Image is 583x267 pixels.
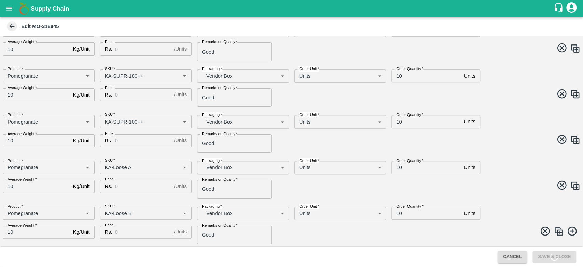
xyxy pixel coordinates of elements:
[180,117,189,126] button: Open
[391,115,461,128] input: 0
[202,177,237,182] label: Remarks on Quality
[391,69,461,82] input: 0
[206,72,278,80] p: Vendor Box
[396,66,424,72] label: Order Quantity
[553,2,565,15] div: customer-support
[206,118,278,126] p: Vendor Box
[498,251,527,263] button: Cancel
[17,2,31,15] img: logo
[570,43,580,54] img: CloneIcon
[105,66,115,72] label: SKU
[83,117,92,126] button: Open
[299,118,311,126] p: Units
[105,158,115,163] label: SKU
[21,24,59,29] b: Edit MO-318845
[202,222,237,228] label: Remarks on Quality
[115,180,171,193] input: 0
[105,177,113,182] label: Price
[202,131,237,137] label: Remarks on Quality
[3,134,70,147] input: 0
[1,1,17,16] button: open drawer
[391,161,461,174] input: 0
[3,180,70,193] input: 0
[115,134,171,147] input: 0
[8,85,37,91] label: Average Weight
[8,204,23,209] label: Product
[105,85,113,91] label: Price
[3,42,70,55] input: 0
[396,112,424,117] label: Order Quantity
[73,137,90,144] p: Kg/Unit
[83,72,92,80] button: Open
[299,66,319,72] label: Order Unit
[299,158,319,163] label: Order Unit
[105,222,113,228] label: Price
[202,66,222,72] label: Packaging
[115,42,171,55] input: 0
[299,164,311,171] p: Units
[83,163,92,172] button: Open
[391,207,461,220] input: 0
[8,66,23,72] label: Product
[180,163,189,172] button: Open
[105,228,112,236] p: Rs.
[396,158,424,163] label: Order Quantity
[73,91,90,99] p: Kg/Unit
[8,158,23,163] label: Product
[105,91,112,99] p: Rs.
[570,135,580,145] img: CloneIcon
[464,72,475,80] p: Units
[115,88,171,101] input: 0
[299,209,311,217] p: Units
[202,158,222,163] label: Packaging
[105,137,112,144] p: Rs.
[570,89,580,99] img: CloneIcon
[299,72,311,80] p: Units
[83,209,92,218] button: Open
[8,222,37,228] label: Average Weight
[202,112,222,117] label: Packaging
[3,226,70,239] input: 0
[8,177,37,182] label: Average Weight
[8,131,37,137] label: Average Weight
[565,1,578,16] div: account of current user
[73,228,90,236] p: Kg/Unit
[180,72,189,80] button: Open
[299,204,319,209] label: Order Unit
[31,5,69,12] b: Supply Chain
[105,204,115,209] label: SKU
[464,164,475,171] p: Units
[3,88,70,101] input: 0
[105,39,113,45] label: Price
[202,85,237,91] label: Remarks on Quality
[206,164,278,171] p: Vendor Box
[8,39,37,45] label: Average Weight
[31,4,553,13] a: Supply Chain
[206,209,278,217] p: Vendor Box
[73,45,90,53] p: Kg/Unit
[180,209,189,218] button: Open
[73,182,90,190] p: Kg/Unit
[554,226,564,237] img: CloneIcon
[396,204,424,209] label: Order Quantity
[202,39,237,45] label: Remarks on Quality
[115,226,171,239] input: 0
[464,118,475,125] p: Units
[570,181,580,191] img: CloneIcon
[299,112,319,117] label: Order Unit
[464,209,475,217] p: Units
[105,131,113,137] label: Price
[105,112,115,117] label: SKU
[8,112,23,117] label: Product
[105,182,112,190] p: Rs.
[105,45,112,53] p: Rs.
[202,204,222,209] label: Packaging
